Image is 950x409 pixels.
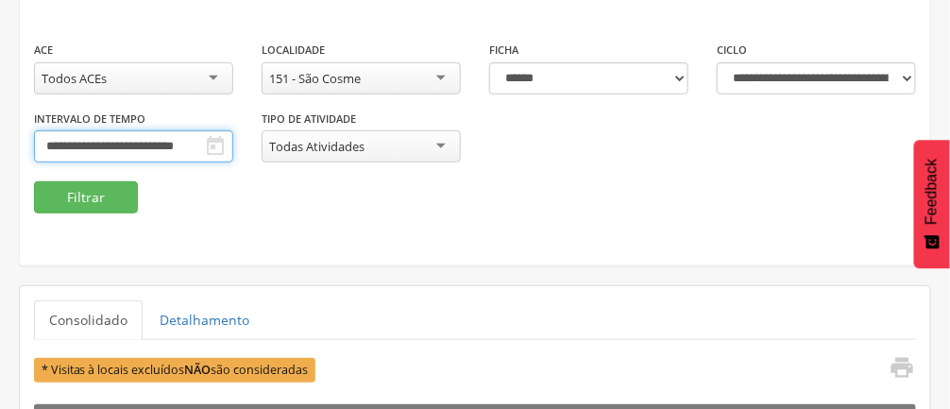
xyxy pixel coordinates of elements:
[144,300,264,340] a: Detalhamento
[34,358,315,382] span: * Visitas à locais excluídos são consideradas
[34,43,53,58] label: ACE
[262,43,325,58] label: Localidade
[204,135,227,158] i: 
[262,111,356,127] label: Tipo de Atividade
[34,111,145,127] label: Intervalo de Tempo
[717,43,747,58] label: Ciclo
[914,140,950,268] button: Feedback - Mostrar pesquisa
[42,70,107,87] div: Todos ACEs
[889,354,915,381] i: 
[877,354,915,385] a: 
[489,43,518,58] label: Ficha
[185,362,212,378] b: NÃO
[269,138,365,155] div: Todas Atividades
[924,159,941,225] span: Feedback
[269,70,361,87] div: 151 - São Cosme
[34,300,143,340] a: Consolidado
[34,181,138,213] button: Filtrar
